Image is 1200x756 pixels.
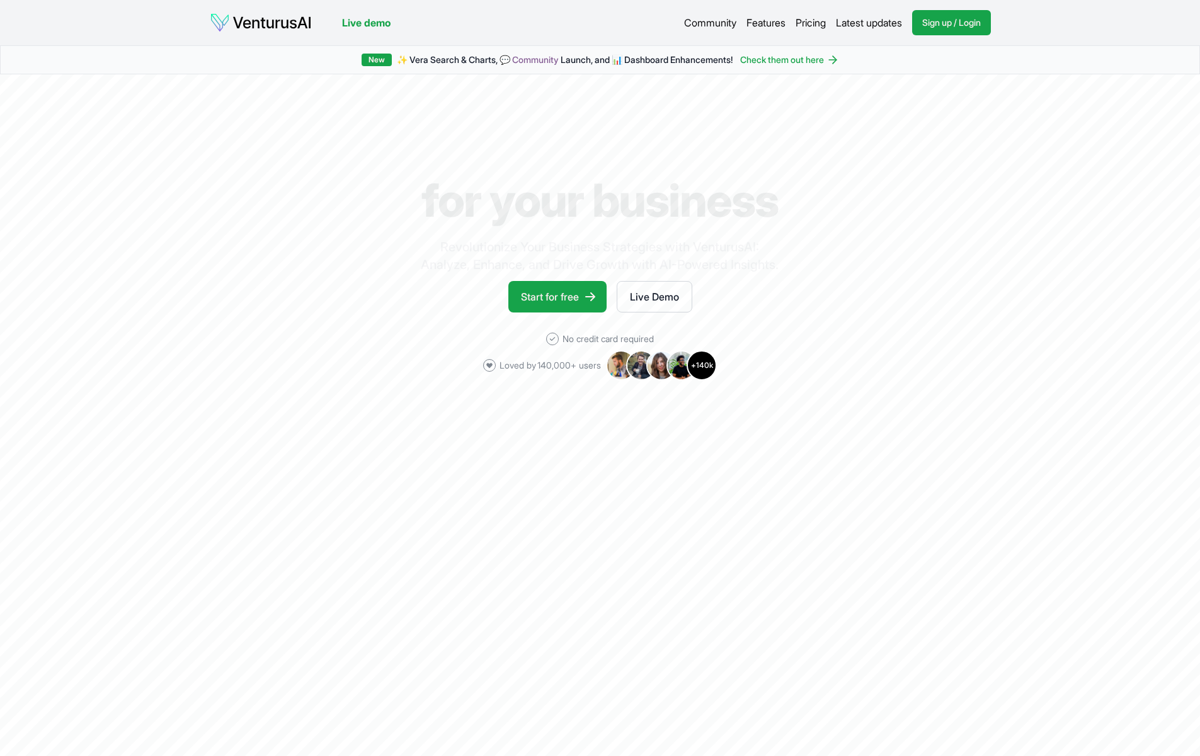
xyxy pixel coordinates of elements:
img: Avatar 3 [646,350,677,381]
a: Live demo [342,15,391,30]
img: Avatar 2 [626,350,656,381]
a: Community [684,15,736,30]
span: ✨ Vera Search & Charts, 💬 Launch, and 📊 Dashboard Enhancements! [397,54,733,66]
a: Community [512,54,559,65]
img: logo [210,13,312,33]
span: Sign up / Login [922,16,981,29]
a: Start for free [508,281,607,312]
div: New [362,54,392,66]
a: Check them out here [740,54,839,66]
a: Live Demo [617,281,692,312]
img: Avatar 4 [666,350,697,381]
a: Features [746,15,786,30]
a: Pricing [796,15,826,30]
img: Avatar 1 [606,350,636,381]
a: Latest updates [836,15,902,30]
a: Sign up / Login [912,10,991,35]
